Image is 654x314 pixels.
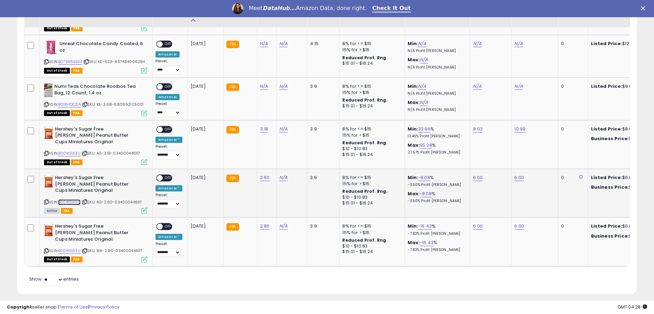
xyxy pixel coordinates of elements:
[408,174,418,181] b: Min:
[260,223,270,230] a: 2.86
[44,159,70,165] span: All listings that are currently out of stock and unavailable for purchase on Amazon
[342,61,399,66] div: $15.01 - $16.24
[514,40,523,47] a: N/A
[226,223,239,231] small: FBA
[408,126,418,132] b: Min:
[591,126,648,132] div: $8.03
[58,199,81,205] a: B00IKS1A3U
[29,276,79,282] span: Show: entries
[408,56,420,63] b: Max:
[61,208,73,214] span: FBA
[156,144,182,160] div: Preset:
[44,83,53,97] img: 51qWnNa0k2L._SL40_.jpg
[44,41,58,54] img: 41dMfFVy6tL._SL40_.jpg
[44,68,70,74] span: All listings that are currently out of stock and unavailable for purchase on Amazon
[342,146,399,152] div: $10 - $10.83
[342,90,399,96] div: 15% for > $15
[514,174,524,181] a: 6.00
[71,25,83,31] span: FBA
[58,102,81,107] a: B01BVIOCDA
[310,83,334,90] div: 3.9
[310,126,334,132] div: 3.9
[342,200,399,206] div: $15.01 - $16.24
[226,175,239,182] small: FBA
[473,223,483,230] a: 6.00
[58,59,82,65] a: B078K6X494
[418,83,426,90] a: N/A
[408,83,418,90] b: Min:
[260,40,268,47] a: N/A
[156,234,182,240] div: Amazon AI *
[408,175,465,187] div: %
[260,83,268,90] a: N/A
[408,191,465,203] div: %
[561,223,582,229] div: 0
[71,110,83,116] span: FBA
[514,126,525,133] a: 10.99
[54,83,138,98] b: Numi Teas Chocolate Rooibos Tea Bag, 12 Count, 1.4 oz
[44,126,147,164] div: ASIN:
[156,51,180,57] div: Amazon AI
[82,150,140,156] span: | SKU: AG-3.18-034000446117
[408,239,420,246] b: Max:
[71,159,83,165] span: FBA
[342,181,399,187] div: 15% for > $15
[408,65,465,70] p: N/A Profit [PERSON_NAME]
[262,5,296,11] i: DataHub...
[408,99,420,106] b: Max:
[641,6,648,10] div: Close
[342,175,399,181] div: 8% for <= $15
[561,126,582,132] div: 0
[44,110,70,116] span: All listings that are currently out of stock and unavailable for purchase on Amazon
[226,41,239,48] small: FBA
[342,140,387,146] b: Reduced Prof. Rng.
[156,137,182,143] div: Amazon AI *
[55,126,139,147] b: Hershey's Sugar Free [PERSON_NAME] Peanut Butter Cups Miniatures Original
[408,126,465,139] div: %
[408,49,465,53] p: N/A Profit [PERSON_NAME]
[408,142,465,155] div: %
[260,174,270,181] a: 2.60
[342,126,399,132] div: 8% for <= $15
[591,174,622,181] b: Listed Price:
[342,249,399,255] div: $15.01 - $16.24
[279,126,288,133] a: N/A
[191,223,218,229] div: [DATE]
[44,175,147,213] div: ASIN:
[591,135,629,142] b: Business Price:
[342,230,399,236] div: 15% for > $15
[83,59,145,64] span: | SKU: KE-4.29-857484006284
[342,47,399,53] div: 15% for > $15
[249,5,367,12] div: Meet Amazon Data, done right.
[473,40,481,47] a: N/A
[342,97,387,103] b: Reduced Prof. Rng.
[156,242,182,257] div: Preset:
[55,175,139,196] b: Hershey's Sugar Free [PERSON_NAME] Peanut Butter Cups Miniatures Original
[58,150,81,156] a: B00IKS1A3U
[156,185,182,191] div: Amazon AI *
[408,190,420,197] b: Max:
[514,223,524,230] a: 6.00
[473,174,483,181] a: 6.00
[232,3,243,14] img: Profile image for Georgie
[420,239,433,246] a: -16.43
[58,248,81,254] a: B00IKS1A3U
[591,233,648,239] div: $6
[408,231,465,236] p: -7.83% Profit [PERSON_NAME]
[591,175,648,181] div: $6.00
[279,40,288,47] a: N/A
[408,199,465,203] p: -3.50% Profit [PERSON_NAME]
[156,59,182,74] div: Preset:
[191,83,218,90] div: [DATE]
[82,199,142,205] span: | SKU: AG-2.60-034000446117
[82,102,144,107] span: | SKU: KE-3.68-680692105001
[408,223,418,229] b: Min:
[279,83,288,90] a: N/A
[408,107,465,112] p: N/A Profit [PERSON_NAME]
[163,41,174,47] span: OFF
[163,84,174,90] span: OFF
[163,224,174,230] span: OFF
[342,243,399,249] div: $10 - $10.83
[561,175,582,181] div: 0
[44,175,53,188] img: 41CPx2rdFmL._SL40_.jpg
